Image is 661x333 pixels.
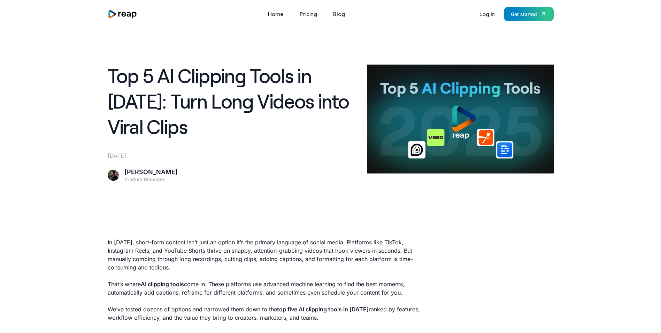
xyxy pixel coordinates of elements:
div: Product Manager [124,176,178,183]
div: [DATE] [108,151,359,160]
p: That’s where come in. These platforms use advanced machine learning to find the best moments, aut... [108,280,423,297]
strong: AI clipping tools [141,281,184,288]
a: Pricing [296,8,321,20]
strong: top five AI clipping tools in [DATE] [277,306,369,313]
p: In [DATE], short-form content isn’t just an option it’s the primary language of social media. Pla... [108,238,423,272]
div: Get started [511,10,537,18]
a: Get started [504,7,554,21]
a: Home [264,8,287,20]
h1: Top 5 AI Clipping Tools in [DATE]: Turn Long Videos into Viral Clips [108,63,359,139]
p: We’ve tested dozens of options and narrowed them down to the ranked by features, workflow efficie... [108,305,423,322]
img: reap logo [108,9,138,19]
a: Log in [476,8,498,20]
div: [PERSON_NAME] [124,168,178,176]
a: home [108,9,138,19]
a: Blog [330,8,348,20]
